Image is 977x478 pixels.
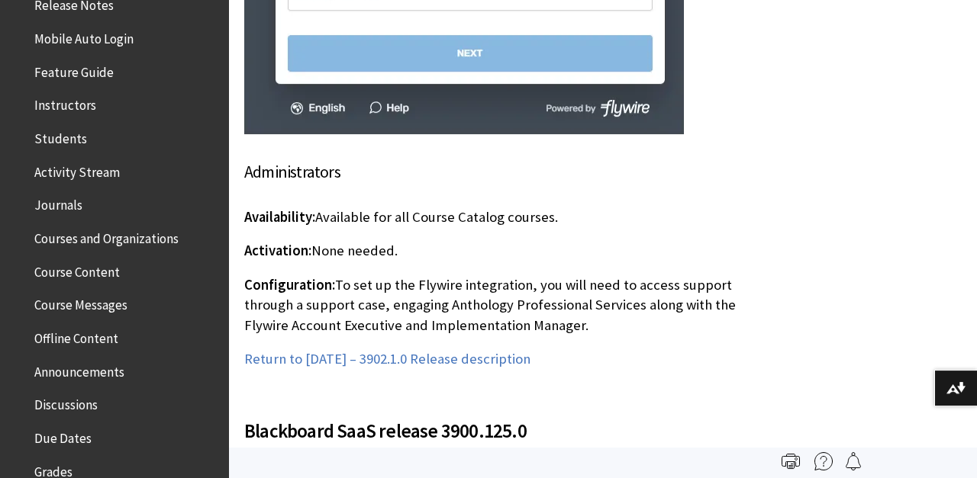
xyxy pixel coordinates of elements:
[244,275,736,335] p: To set up the Flywire integration, you will need to access support through a support case, engagi...
[34,392,98,412] span: Discussions
[34,93,96,114] span: Instructors
[34,326,118,346] span: Offline Content
[244,241,736,261] p: None needed.
[34,425,92,446] span: Due Dates
[34,26,134,47] span: Mobile Auto Login
[244,242,311,259] span: Activation:
[34,193,82,213] span: Journals
[244,159,736,184] h4: Administrators
[34,159,120,180] span: Activity Stream
[244,208,315,226] span: Availability:
[244,207,736,227] p: Available for all Course Catalog courses.
[34,126,87,146] span: Students
[34,59,114,80] span: Feature Guide
[782,452,800,470] img: Print
[244,276,335,294] span: Configuration:
[814,452,833,470] img: More help
[34,293,127,313] span: Course Messages
[34,359,124,380] span: Announcements
[34,259,120,280] span: Course Content
[244,419,527,443] span: Blackboard SaaS release 3900.125.0
[844,452,863,470] img: Follow this page
[34,226,179,246] span: Courses and Organizations
[244,350,530,368] a: Return to [DATE] – 3902.1.0 Release description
